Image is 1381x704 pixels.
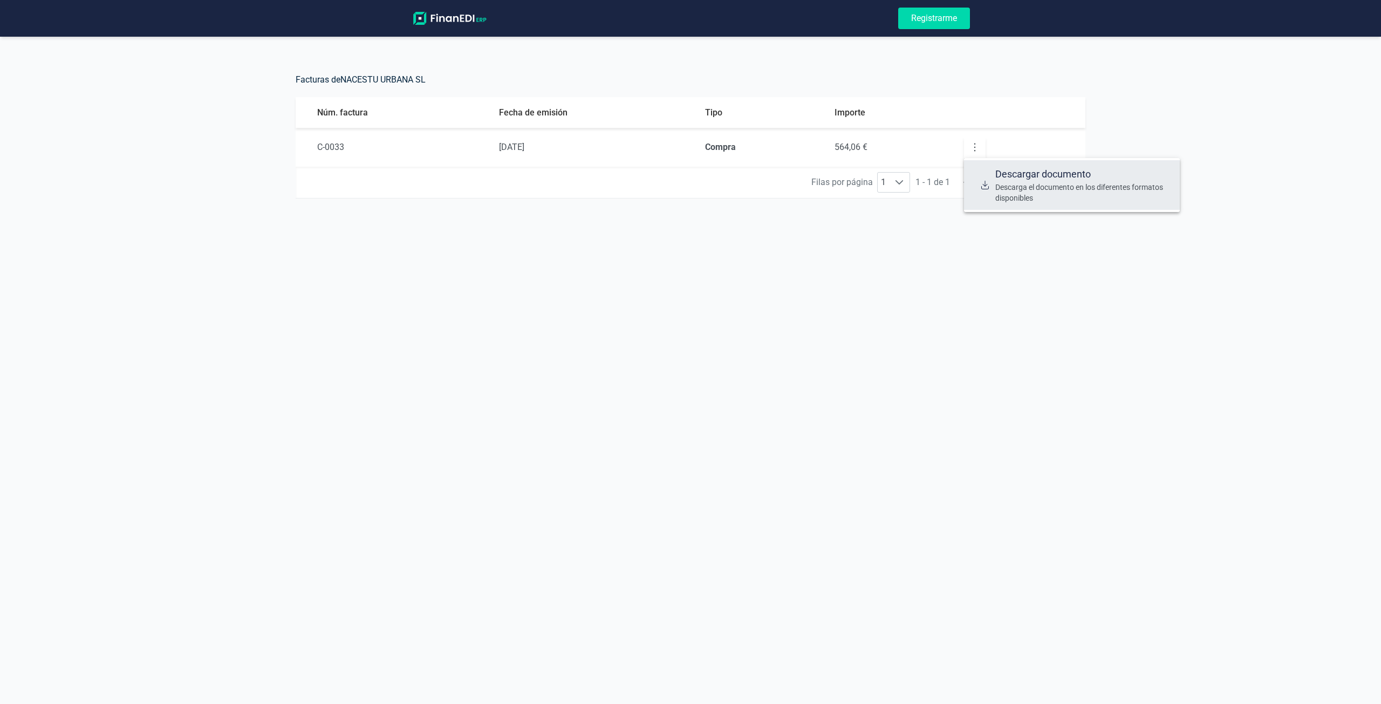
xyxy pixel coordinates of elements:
[835,142,867,152] span: 564,06 €
[499,142,524,152] span: [DATE]
[705,142,736,152] strong: Compra
[317,142,344,152] span: C-0033
[995,167,1171,182] span: Descargar documento
[911,172,954,193] span: 1 - 1 de 1
[296,71,1085,97] h5: Facturas de NACESTU URBANA SL
[878,173,889,192] span: 1
[898,8,970,29] button: Registrarme
[411,12,489,25] img: logo
[995,182,1171,203] span: Descarga el documento en los diferentes formatos disponibles
[835,107,865,118] span: Importe
[811,176,873,189] span: Filas por página
[499,107,568,118] span: Fecha de emisión
[317,107,368,118] span: Núm. factura
[705,107,722,118] span: Tipo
